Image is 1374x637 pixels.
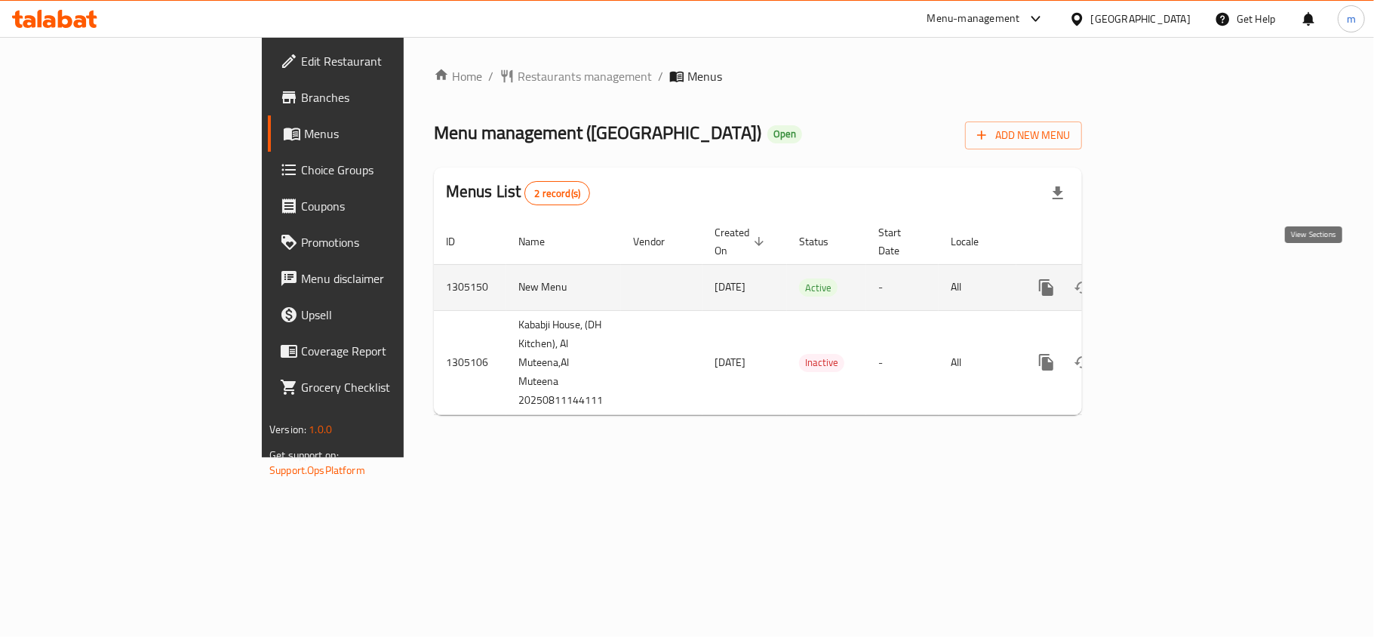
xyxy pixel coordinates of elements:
[1065,269,1101,306] button: Change Status
[446,232,475,251] span: ID
[977,126,1070,145] span: Add New Menu
[268,297,491,333] a: Upsell
[269,460,365,480] a: Support.OpsPlatform
[301,306,479,324] span: Upsell
[268,152,491,188] a: Choice Groups
[1065,344,1101,380] button: Change Status
[499,67,652,85] a: Restaurants management
[799,278,838,297] div: Active
[268,224,491,260] a: Promotions
[866,264,939,310] td: -
[1040,175,1076,211] div: Export file
[939,264,1016,310] td: All
[687,67,722,85] span: Menus
[633,232,684,251] span: Vendor
[658,67,663,85] li: /
[715,277,745,297] span: [DATE]
[506,264,621,310] td: New Menu
[799,232,848,251] span: Status
[268,79,491,115] a: Branches
[767,125,802,143] div: Open
[301,378,479,396] span: Grocery Checklist
[309,420,332,439] span: 1.0.0
[268,115,491,152] a: Menus
[268,188,491,224] a: Coupons
[927,10,1020,28] div: Menu-management
[525,186,589,201] span: 2 record(s)
[268,43,491,79] a: Edit Restaurant
[301,342,479,360] span: Coverage Report
[951,232,998,251] span: Locale
[715,223,769,260] span: Created On
[434,115,761,149] span: Menu management ( [GEOGRAPHIC_DATA] )
[434,67,1082,85] nav: breadcrumb
[301,52,479,70] span: Edit Restaurant
[301,233,479,251] span: Promotions
[301,88,479,106] span: Branches
[1091,11,1191,27] div: [GEOGRAPHIC_DATA]
[939,310,1016,414] td: All
[506,310,621,414] td: Kababji House, (DH Kitchen), Al Muteena,Al Muteena 20250811144111
[1028,269,1065,306] button: more
[301,269,479,288] span: Menu disclaimer
[304,125,479,143] span: Menus
[799,279,838,297] span: Active
[965,122,1082,149] button: Add New Menu
[866,310,939,414] td: -
[524,181,590,205] div: Total records count
[878,223,921,260] span: Start Date
[799,354,844,371] span: Inactive
[518,67,652,85] span: Restaurants management
[301,197,479,215] span: Coupons
[715,352,745,372] span: [DATE]
[268,369,491,405] a: Grocery Checklist
[268,260,491,297] a: Menu disclaimer
[434,219,1185,415] table: enhanced table
[269,420,306,439] span: Version:
[301,161,479,179] span: Choice Groups
[446,180,590,205] h2: Menus List
[1347,11,1356,27] span: m
[518,232,564,251] span: Name
[1016,219,1185,265] th: Actions
[799,354,844,372] div: Inactive
[268,333,491,369] a: Coverage Report
[767,128,802,140] span: Open
[1028,344,1065,380] button: more
[269,445,339,465] span: Get support on:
